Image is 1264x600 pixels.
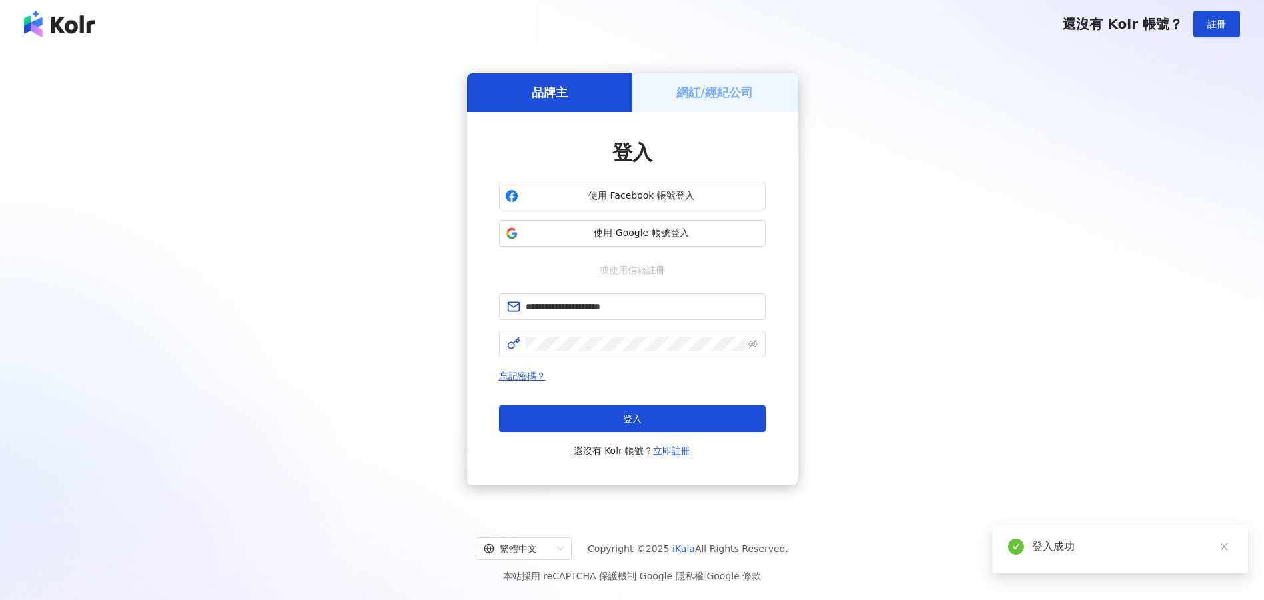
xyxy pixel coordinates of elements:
[672,543,695,554] a: iKala
[524,227,760,240] span: 使用 Google 帳號登入
[653,445,690,456] a: 立即註冊
[503,568,761,584] span: 本站採用 reCAPTCHA 保護機制
[623,413,642,424] span: 登入
[1193,11,1240,37] button: 註冊
[640,571,704,581] a: Google 隱私權
[1032,539,1232,555] div: 登入成功
[24,11,95,37] img: logo
[588,541,788,557] span: Copyright © 2025 All Rights Reserved.
[574,443,691,459] span: 還沒有 Kolr 帳號？
[484,538,552,559] div: 繁體中文
[532,84,568,101] h5: 品牌主
[499,371,546,381] a: 忘記密碼？
[676,84,753,101] h5: 網紅/經紀公司
[1207,19,1226,29] span: 註冊
[1063,16,1183,32] span: 還沒有 Kolr 帳號？
[1219,542,1229,551] span: close
[499,220,766,247] button: 使用 Google 帳號登入
[499,183,766,209] button: 使用 Facebook 帳號登入
[748,339,758,349] span: eye-invisible
[612,141,652,164] span: 登入
[590,263,674,277] span: 或使用信箱註冊
[499,405,766,432] button: 登入
[1008,539,1024,555] span: check-circle
[524,189,760,203] span: 使用 Facebook 帳號登入
[704,571,707,581] span: |
[636,571,640,581] span: |
[706,571,761,581] a: Google 條款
